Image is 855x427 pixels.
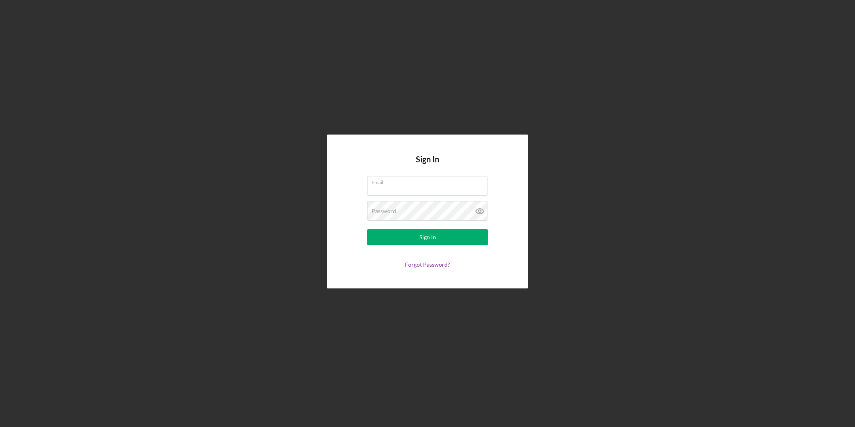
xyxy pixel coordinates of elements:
[372,176,487,185] label: Email
[419,229,436,245] div: Sign In
[372,208,396,214] label: Password
[416,155,439,176] h4: Sign In
[367,229,488,245] button: Sign In
[405,261,450,268] a: Forgot Password?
